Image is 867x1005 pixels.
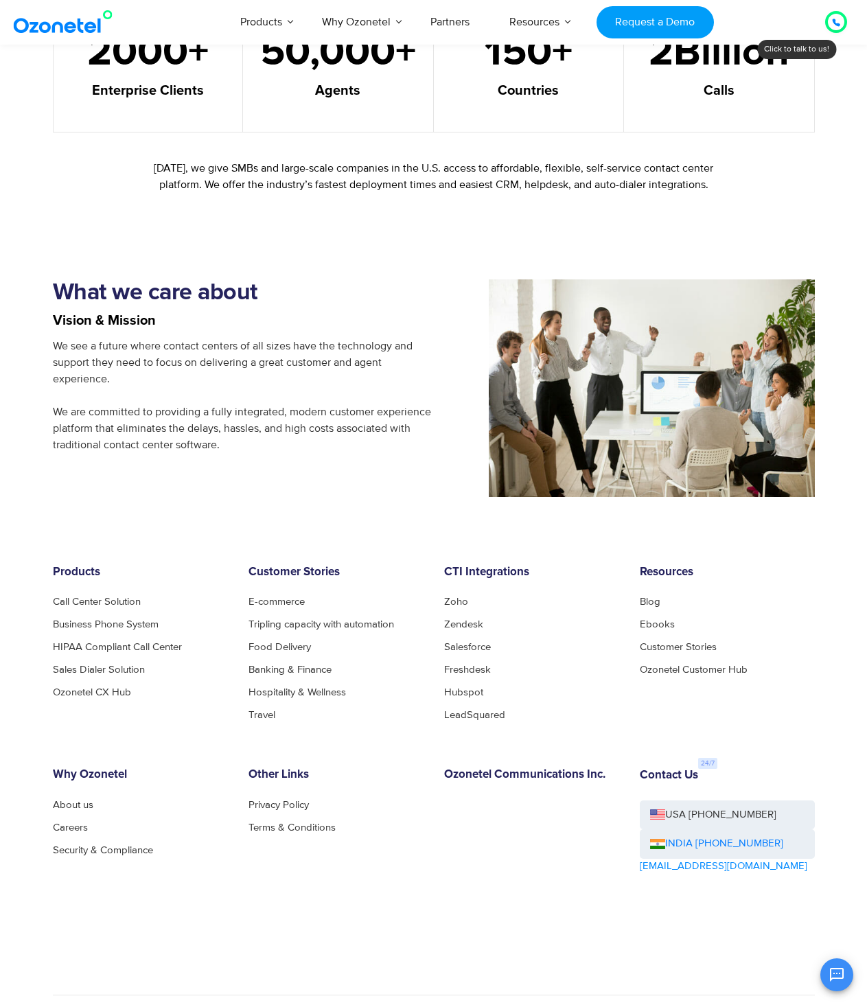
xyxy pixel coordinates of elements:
h5: Countries [451,84,607,97]
a: Privacy Policy [248,800,309,810]
a: HIPAA Compliant Call Center [53,642,182,652]
h5: Enterprise Clients [71,84,226,97]
a: INDIA [PHONE_NUMBER] [650,836,783,852]
a: Security & Compliance [53,845,153,855]
a: Food Delivery [248,642,311,652]
a: Sales Dialer Solution [53,665,145,675]
a: Tripling capacity with automation [248,619,394,629]
h5: Calls [641,84,797,97]
h6: Customer Stories [248,566,424,579]
a: LeadSquared [444,710,505,720]
a: Ozonetel CX Hub [53,687,131,697]
a: Customer Stories [640,642,717,652]
a: Hospitality & Wellness [248,687,346,697]
span: Billion [673,32,797,73]
a: Hubspot [444,687,483,697]
span: We see a future where contact centers of all sizes have the technology and support they need to f... [53,339,431,452]
h6: CTI Integrations [444,566,619,579]
button: Open chat [820,958,853,991]
a: E-commerce [248,597,305,607]
h2: What we care about [53,279,434,307]
p: [DATE], we give SMBs and large-scale companies in the U.S. access to affordable, flexible, self-s... [137,160,731,193]
a: [EMAIL_ADDRESS][DOMAIN_NAME] [640,859,807,875]
a: Call Center Solution [53,597,141,607]
img: us-flag.png [650,809,665,820]
img: ind-flag.png [650,839,665,849]
a: Terms & Conditions [248,822,336,833]
span: 150 [485,32,552,73]
span: + [395,32,416,73]
a: Zoho [444,597,468,607]
a: Freshdesk [444,665,491,675]
h6: Ozonetel Communications Inc. [444,768,619,782]
h5: Agents [260,84,416,97]
h6: Resources [640,566,815,579]
span: 50,000 [260,32,395,73]
span: + [188,32,225,73]
h6: Why Ozonetel [53,768,228,782]
a: About us [53,800,93,810]
a: Request a Demo [597,6,714,38]
a: Banking & Finance [248,665,332,675]
span: 2 [649,32,673,73]
a: Ozonetel Customer Hub [640,665,748,675]
a: Salesforce [444,642,491,652]
a: USA [PHONE_NUMBER] [640,800,815,830]
a: Business Phone System [53,619,159,629]
a: Travel [248,710,275,720]
h6: Other Links [248,768,424,782]
a: Ebooks [640,619,675,629]
h5: Vision & Mission [53,314,434,327]
a: Zendesk [444,619,483,629]
h6: Products [53,566,228,579]
a: Careers [53,822,88,833]
a: Blog [640,597,660,607]
h6: Contact Us [640,769,698,783]
span: 2000 [87,32,188,73]
span: + [552,32,606,73]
